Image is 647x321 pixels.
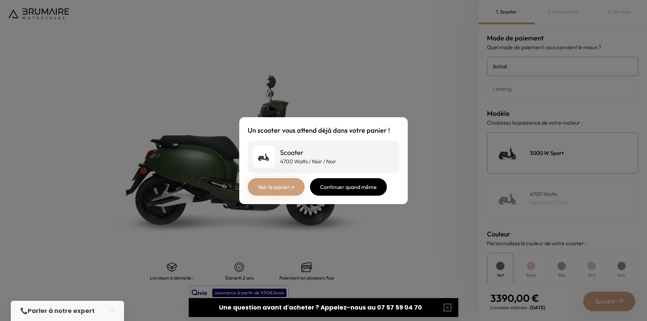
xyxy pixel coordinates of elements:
h3: Scooter [280,148,336,157]
div: Continuer quand même [310,178,387,196]
img: Scooter - 4700 Watts / Noir / Noir [253,146,275,167]
a: Voir le panier → [248,178,305,196]
p: 4700 Watts / Noir / Noir [280,157,336,165]
h2: Un scooter vous attend déjà dans votre panier ! [248,126,390,135]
